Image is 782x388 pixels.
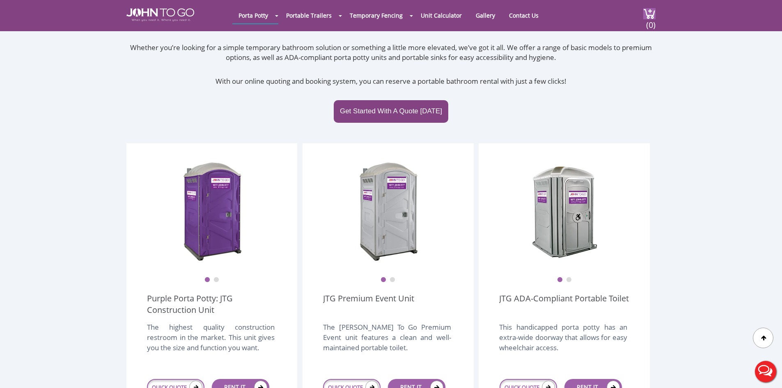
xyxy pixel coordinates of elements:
span: (0) [646,13,656,30]
a: Temporary Fencing [344,7,409,23]
button: 1 of 2 [557,277,563,283]
p: Whether you’re looking for a simple temporary bathroom solution or something a little more elevat... [126,43,656,63]
img: JOHN to go [126,8,194,21]
a: Portable Trailers [280,7,338,23]
button: 1 of 2 [381,277,386,283]
a: Unit Calculator [415,7,468,23]
button: Live Chat [749,355,782,388]
p: With our online quoting and booking system, you can reserve a portable bathroom rental with just ... [126,76,656,86]
button: 1 of 2 [204,277,210,283]
div: This handicapped porta potty has an extra-wide doorway that allows for easy wheelchair access. [499,322,627,361]
a: Get Started With A Quote [DATE] [334,100,448,122]
a: JTG ADA-Compliant Portable Toilet [499,293,629,316]
button: 2 of 2 [390,277,395,283]
a: Purple Porta Potty: JTG Construction Unit [147,293,277,316]
button: 2 of 2 [213,277,219,283]
a: Contact Us [503,7,545,23]
a: Gallery [470,7,501,23]
img: cart a [643,8,656,19]
div: The highest quality construction restroom in the market. This unit gives you the size and functio... [147,322,275,361]
button: 2 of 2 [566,277,572,283]
a: JTG Premium Event Unit [323,293,414,316]
a: Porta Potty [232,7,274,23]
img: ADA Handicapped Accessible Unit [532,160,597,262]
div: The [PERSON_NAME] To Go Premium Event unit features a clean and well-maintained portable toilet. [323,322,451,361]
